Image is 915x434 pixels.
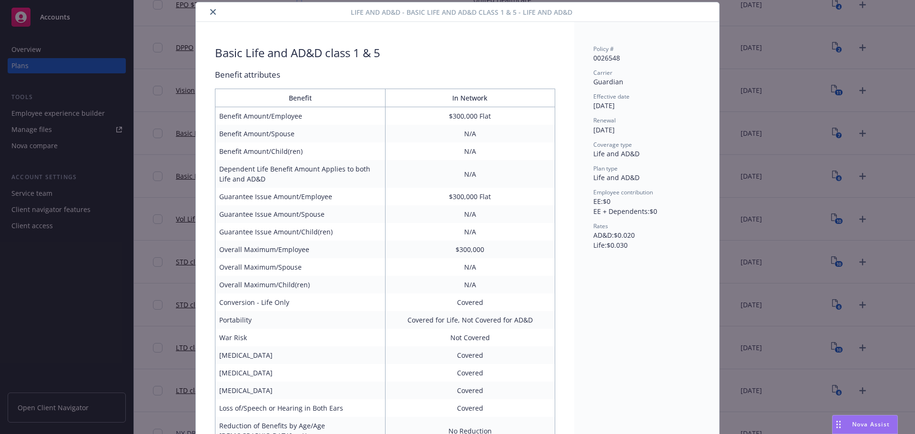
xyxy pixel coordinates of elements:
[593,45,614,53] span: Policy #
[215,329,386,346] td: War Risk
[215,399,386,417] td: Loss of/Speech or Hearing in Both Ears
[215,382,386,399] td: [MEDICAL_DATA]
[385,142,555,160] td: N/A
[215,223,386,241] td: Guarantee Issue Amount/Child(ren)
[593,149,700,159] div: Life and AD&D
[385,160,555,188] td: N/A
[215,364,386,382] td: [MEDICAL_DATA]
[215,45,380,61] div: Basic Life and AD&D class 1 & 5
[385,241,555,258] td: $300,000
[385,188,555,205] td: $300,000 Flat
[385,382,555,399] td: Covered
[207,6,219,18] button: close
[215,188,386,205] td: Guarantee Issue Amount/Employee
[385,205,555,223] td: N/A
[215,160,386,188] td: Dependent Life Benefit Amount Applies to both Life and AD&D
[385,258,555,276] td: N/A
[593,69,612,77] span: Carrier
[215,346,386,364] td: [MEDICAL_DATA]
[593,240,700,250] div: Life : $0.030
[385,293,555,311] td: Covered
[593,77,700,87] div: Guardian
[215,69,555,81] div: Benefit attributes
[385,276,555,293] td: N/A
[385,107,555,125] td: $300,000 Flat
[593,116,616,124] span: Renewal
[593,92,630,101] span: Effective date
[593,188,653,196] span: Employee contribution
[385,346,555,364] td: Covered
[593,196,700,206] div: EE : $0
[215,241,386,258] td: Overall Maximum/Employee
[215,258,386,276] td: Overall Maximum/Spouse
[385,329,555,346] td: Not Covered
[833,415,844,434] div: Drag to move
[593,230,700,240] div: AD&D : $0.020
[215,311,386,329] td: Portability
[215,276,386,293] td: Overall Maximum/Child(ren)
[385,89,555,107] th: In Network
[385,399,555,417] td: Covered
[215,293,386,311] td: Conversion - Life Only
[593,172,700,182] div: Life and AD&D
[215,205,386,223] td: Guarantee Issue Amount/Spouse
[215,125,386,142] td: Benefit Amount/Spouse
[385,311,555,329] td: Covered for Life, Not Covered for AD&D
[385,364,555,382] td: Covered
[215,107,386,125] td: Benefit Amount/Employee
[593,222,608,230] span: Rates
[593,206,700,216] div: EE + Dependents : $0
[215,142,386,160] td: Benefit Amount/Child(ren)
[593,101,700,111] div: [DATE]
[852,420,890,428] span: Nova Assist
[215,89,386,107] th: Benefit
[351,7,572,17] span: Life and AD&D - Basic Life and AD&D class 1 & 5 - Life and AD&D
[385,223,555,241] td: N/A
[832,415,898,434] button: Nova Assist
[593,53,700,63] div: 0026548
[593,141,632,149] span: Coverage type
[593,125,700,135] div: [DATE]
[385,125,555,142] td: N/A
[593,164,618,172] span: Plan type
